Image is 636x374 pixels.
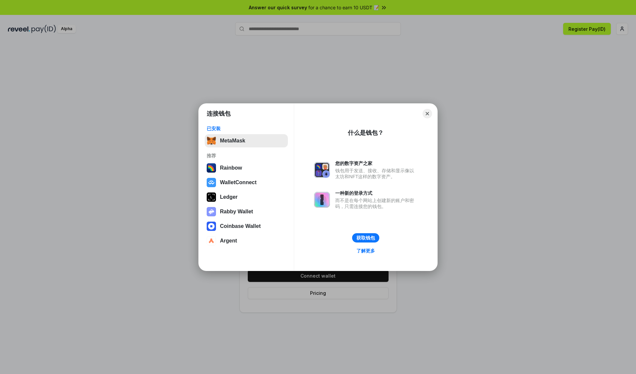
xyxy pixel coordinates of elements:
[207,163,216,173] img: svg+xml,%3Csvg%20width%3D%22120%22%20height%3D%22120%22%20viewBox%3D%220%200%20120%20120%22%20fil...
[220,165,242,171] div: Rainbow
[220,223,261,229] div: Coinbase Wallet
[314,192,330,208] img: svg+xml,%3Csvg%20xmlns%3D%22http%3A%2F%2Fwww.w3.org%2F2000%2Fsvg%22%20fill%3D%22none%22%20viewBox...
[207,178,216,187] img: svg+xml,%3Csvg%20width%3D%2228%22%20height%3D%2228%22%20viewBox%3D%220%200%2028%2028%22%20fill%3D...
[207,236,216,245] img: svg+xml,%3Csvg%20width%3D%2228%22%20height%3D%2228%22%20viewBox%3D%220%200%2028%2028%22%20fill%3D...
[205,190,288,204] button: Ledger
[207,222,216,231] img: svg+xml,%3Csvg%20width%3D%2228%22%20height%3D%2228%22%20viewBox%3D%220%200%2028%2028%22%20fill%3D...
[352,246,379,255] a: 了解更多
[205,134,288,147] button: MetaMask
[335,168,417,180] div: 钱包用于发送、接收、存储和显示像以太坊和NFT这样的数字资产。
[205,220,288,233] button: Coinbase Wallet
[207,126,286,132] div: 已安装
[220,194,238,200] div: Ledger
[207,192,216,202] img: svg+xml,%3Csvg%20xmlns%3D%22http%3A%2F%2Fwww.w3.org%2F2000%2Fsvg%22%20width%3D%2228%22%20height%3...
[205,176,288,189] button: WalletConnect
[335,160,417,166] div: 您的数字资产之家
[335,190,417,196] div: 一种新的登录方式
[356,248,375,254] div: 了解更多
[220,238,237,244] div: Argent
[335,197,417,209] div: 而不是在每个网站上创建新的账户和密码，只需连接您的钱包。
[205,205,288,218] button: Rabby Wallet
[205,234,288,247] button: Argent
[423,109,432,118] button: Close
[207,207,216,216] img: svg+xml,%3Csvg%20xmlns%3D%22http%3A%2F%2Fwww.w3.org%2F2000%2Fsvg%22%20fill%3D%22none%22%20viewBox...
[205,161,288,175] button: Rainbow
[207,153,286,159] div: 推荐
[356,235,375,241] div: 获取钱包
[220,180,257,186] div: WalletConnect
[207,110,231,118] h1: 连接钱包
[207,136,216,145] img: svg+xml,%3Csvg%20fill%3D%22none%22%20height%3D%2233%22%20viewBox%3D%220%200%2035%2033%22%20width%...
[348,129,384,137] div: 什么是钱包？
[220,209,253,215] div: Rabby Wallet
[220,138,245,144] div: MetaMask
[352,233,379,242] button: 获取钱包
[314,162,330,178] img: svg+xml,%3Csvg%20xmlns%3D%22http%3A%2F%2Fwww.w3.org%2F2000%2Fsvg%22%20fill%3D%22none%22%20viewBox...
